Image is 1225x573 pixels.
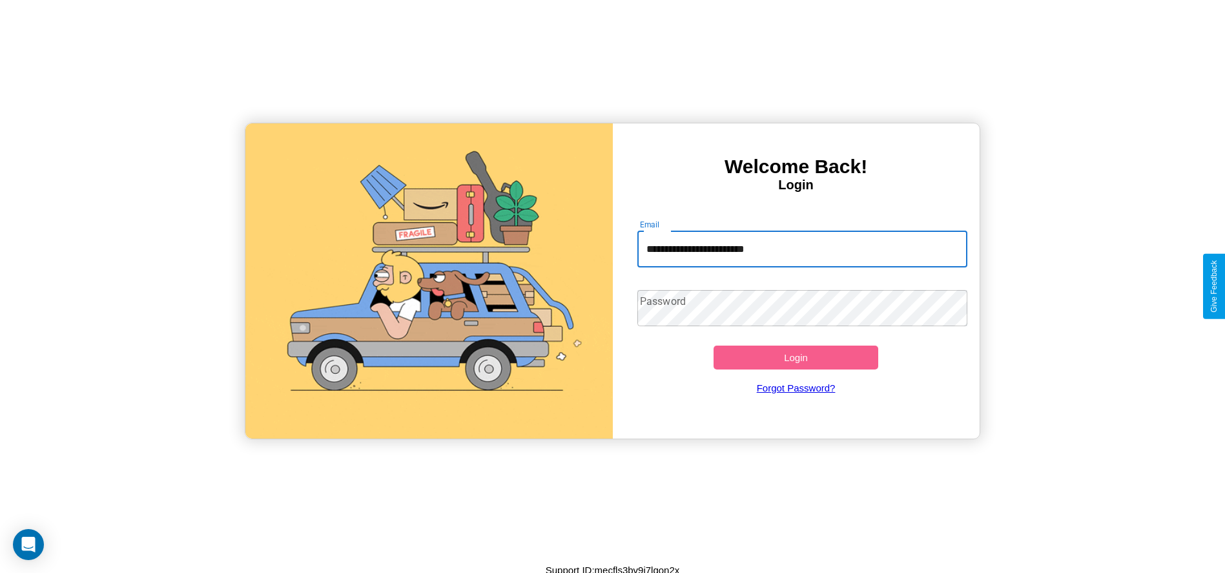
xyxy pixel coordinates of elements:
div: Give Feedback [1210,260,1219,313]
a: Forgot Password? [631,370,961,406]
button: Login [714,346,879,370]
h4: Login [613,178,980,193]
label: Email [640,219,660,230]
img: gif [245,123,612,439]
h3: Welcome Back! [613,156,980,178]
div: Open Intercom Messenger [13,529,44,560]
